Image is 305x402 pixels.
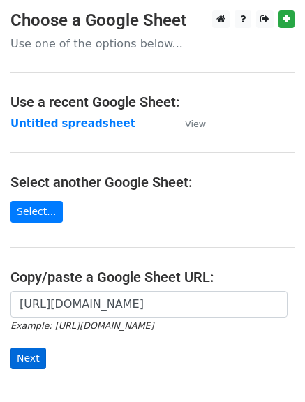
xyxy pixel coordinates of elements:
input: Paste your Google Sheet URL here [10,291,288,318]
small: Example: [URL][DOMAIN_NAME] [10,320,154,331]
a: Select... [10,201,63,223]
small: View [185,119,206,129]
h3: Choose a Google Sheet [10,10,295,31]
h4: Copy/paste a Google Sheet URL: [10,269,295,285]
a: View [171,117,206,130]
input: Next [10,348,46,369]
h4: Select another Google Sheet: [10,174,295,191]
a: Untitled spreadsheet [10,117,135,130]
p: Use one of the options below... [10,36,295,51]
h4: Use a recent Google Sheet: [10,94,295,110]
